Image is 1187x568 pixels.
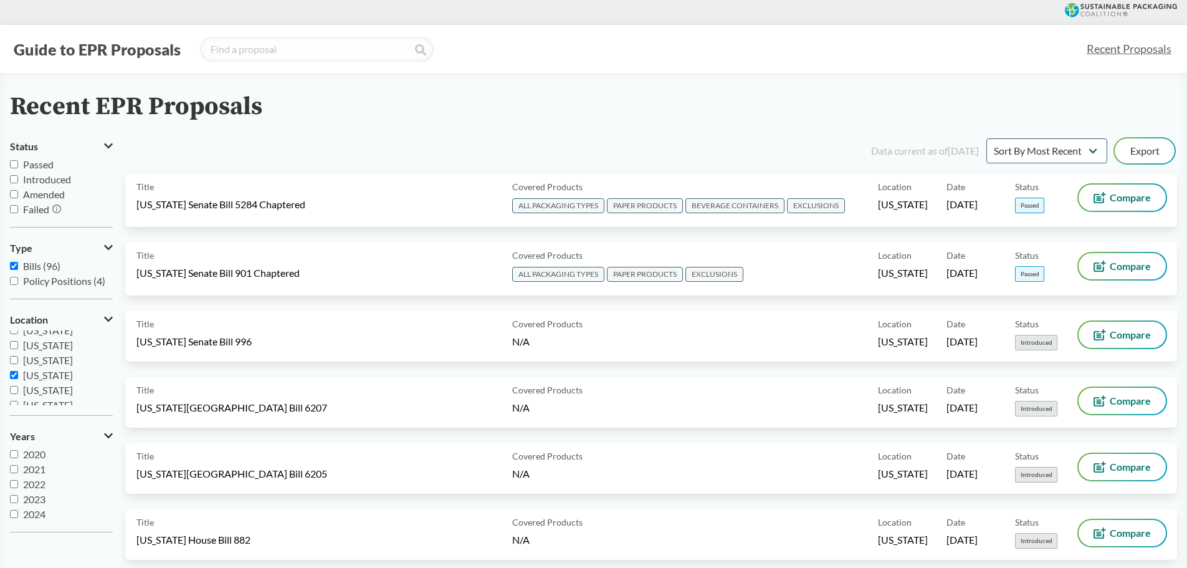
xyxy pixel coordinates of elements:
span: PAPER PRODUCTS [607,267,683,282]
span: Covered Products [512,516,583,529]
span: Covered Products [512,180,583,193]
span: Date [946,317,965,330]
span: Location [878,450,912,463]
span: Compare [1110,462,1151,472]
button: Compare [1079,322,1166,348]
span: EXCLUSIONS [787,198,845,213]
span: Title [136,450,154,463]
span: [US_STATE] [878,467,928,481]
span: PAPER PRODUCTS [607,198,683,213]
input: [US_STATE] [10,371,18,379]
button: Compare [1079,253,1166,279]
span: Location [878,317,912,330]
span: Status [1015,180,1039,193]
span: Status [1015,317,1039,330]
span: Compare [1110,261,1151,271]
span: Covered Products [512,383,583,397]
span: Date [946,383,965,397]
button: Compare [1079,388,1166,414]
input: 2020 [10,450,18,458]
span: Location [10,314,48,325]
span: 2020 [23,448,45,460]
span: ALL PACKAGING TYPES [512,267,604,282]
span: [US_STATE] [23,324,73,336]
span: Introduced [1015,533,1057,549]
span: N/A [512,335,530,347]
span: Passed [1015,266,1044,282]
span: Date [946,450,965,463]
span: EXCLUSIONS [685,267,743,282]
input: 2021 [10,465,18,473]
span: Location [878,180,912,193]
span: [US_STATE][GEOGRAPHIC_DATA] Bill 6207 [136,401,327,415]
button: Export [1115,138,1175,163]
span: Compare [1110,330,1151,340]
span: Passed [1015,198,1044,213]
span: Status [1015,516,1039,529]
span: Passed [23,158,54,170]
span: 2022 [23,478,45,490]
span: N/A [512,468,530,479]
span: Covered Products [512,317,583,330]
span: Introduced [1015,335,1057,350]
span: [US_STATE][GEOGRAPHIC_DATA] Bill 6205 [136,467,327,481]
span: [US_STATE] Senate Bill 5284 Chaptered [136,198,305,211]
span: Type [10,243,32,254]
button: Location [10,309,113,330]
span: Date [946,516,965,529]
span: [US_STATE] House Bill 882 [136,533,250,547]
span: 2024 [23,508,45,520]
span: Covered Products [512,249,583,262]
span: [US_STATE] [878,533,928,547]
span: Compare [1110,528,1151,538]
input: Policy Positions (4) [10,277,18,285]
span: Status [10,141,38,152]
span: [US_STATE] [878,266,928,280]
button: Compare [1079,520,1166,546]
h2: Recent EPR Proposals [10,93,262,121]
button: Compare [1079,185,1166,211]
input: [US_STATE] [10,341,18,349]
input: 2024 [10,510,18,518]
input: Find a proposal [200,37,434,62]
input: [US_STATE] [10,386,18,394]
span: N/A [512,402,530,413]
span: Status [1015,450,1039,463]
span: Introduced [1015,401,1057,416]
input: [US_STATE] [10,401,18,409]
span: [US_STATE] Senate Bill 901 Chaptered [136,266,300,280]
span: [DATE] [946,467,978,481]
span: [US_STATE] [878,198,928,211]
span: Location [878,516,912,529]
button: Compare [1079,454,1166,480]
span: Date [946,249,965,262]
span: [US_STATE] [23,354,73,366]
span: BEVERAGE CONTAINERS [685,198,784,213]
span: [US_STATE] Senate Bill 996 [136,335,252,349]
input: Introduced [10,175,18,183]
span: [DATE] [946,198,978,211]
input: 2023 [10,495,18,503]
span: [DATE] [946,401,978,415]
input: 2022 [10,480,18,488]
span: Policy Positions (4) [23,275,105,287]
span: [US_STATE] [878,401,928,415]
span: Title [136,383,154,397]
span: [US_STATE] [878,335,928,349]
span: Title [136,516,154,529]
span: Location [878,383,912,397]
span: [DATE] [946,335,978,349]
span: Bills (96) [23,260,60,272]
span: Introduced [1015,467,1057,483]
button: Status [10,136,113,157]
span: [DATE] [946,266,978,280]
div: Data current as of [DATE] [871,143,979,158]
span: Years [10,431,35,442]
span: Status [1015,249,1039,262]
span: [US_STATE] [23,369,73,381]
span: Amended [23,188,65,200]
span: Status [1015,383,1039,397]
span: [US_STATE] [23,339,73,351]
span: 2023 [23,493,45,505]
span: [US_STATE] [23,384,73,396]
